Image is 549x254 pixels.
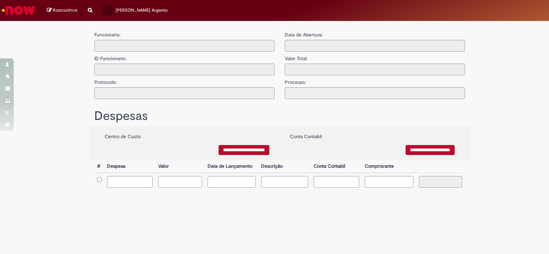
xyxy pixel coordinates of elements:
th: Valor [155,160,205,173]
label: Processo: [285,75,306,86]
label: Data de Abertura: [285,31,323,38]
th: Conta Contabil [311,160,362,173]
th: Despesa [104,160,155,173]
img: ServiceNow [1,3,36,17]
label: ID Funcionario: [94,52,126,62]
label: Centro de Custo: [105,130,141,140]
span: [PERSON_NAME] Argento [116,7,168,13]
th: # [94,160,104,173]
th: Comprovante [362,160,417,173]
th: Descrição [258,160,311,173]
h1: Despesas [94,109,465,123]
th: Data de Lançamento [205,160,259,173]
label: Funcionario: [94,31,120,38]
span: Rascunhos [53,7,78,13]
a: Rascunhos [47,7,78,14]
label: Valor Total [285,52,307,62]
label: Conta Contabil: [290,130,323,140]
label: Protocolo: [94,75,117,86]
